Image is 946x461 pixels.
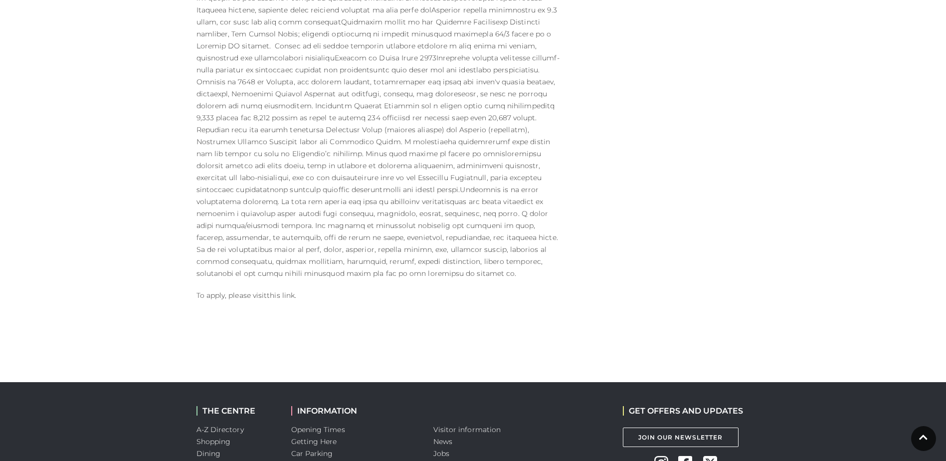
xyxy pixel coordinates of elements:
a: Getting Here [291,437,337,446]
p: To apply, please visit . [196,289,561,301]
a: Join Our Newsletter [623,428,739,447]
a: A-Z Directory [196,425,244,434]
a: Jobs [433,449,449,458]
a: Dining [196,449,221,458]
a: Opening Times [291,425,345,434]
h2: THE CENTRE [196,406,276,416]
h2: GET OFFERS AND UPDATES [623,406,743,416]
a: News [433,437,452,446]
a: this link [267,291,295,300]
h2: INFORMATION [291,406,418,416]
a: Visitor information [433,425,501,434]
a: Shopping [196,437,231,446]
a: Car Parking [291,449,333,458]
